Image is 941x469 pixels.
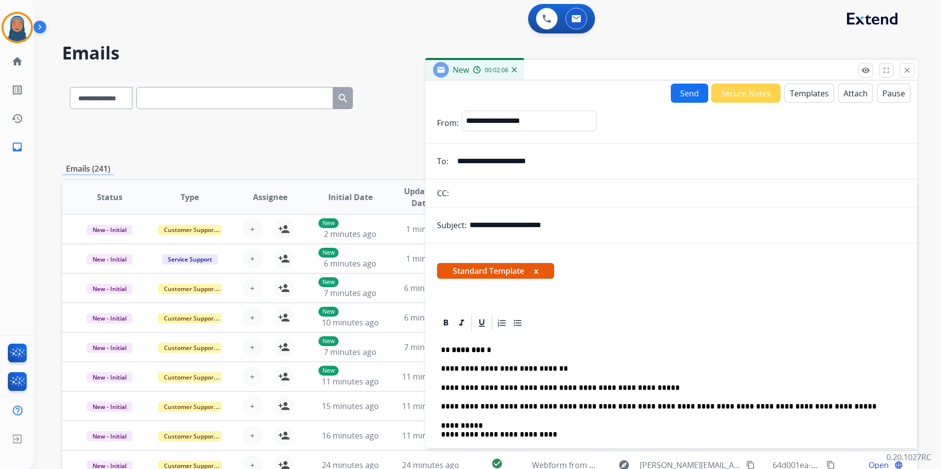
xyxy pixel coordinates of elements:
[11,113,23,124] mat-icon: history
[318,248,339,258] p: New
[404,283,457,293] span: 6 minutes ago
[318,277,339,287] p: New
[87,431,132,441] span: New - Initial
[437,117,459,129] p: From:
[322,317,379,328] span: 10 minutes ago
[11,84,23,96] mat-icon: list_alt
[250,253,254,264] span: +
[437,263,554,279] span: Standard Template
[437,187,449,199] p: CC:
[87,343,132,353] span: New - Initial
[181,191,199,203] span: Type
[87,402,132,412] span: New - Initial
[243,219,262,239] button: +
[324,347,376,357] span: 7 minutes ago
[158,313,222,323] span: Customer Support
[711,84,781,103] button: Secure Notes
[243,367,262,386] button: +
[250,282,254,294] span: +
[250,223,254,235] span: +
[318,307,339,317] p: New
[318,336,339,346] p: New
[406,224,455,234] span: 1 minute ago
[454,316,469,330] div: Italic
[886,451,931,463] p: 0.20.1027RC
[861,66,870,75] mat-icon: remove_red_eye
[402,371,459,382] span: 11 minutes ago
[404,342,457,352] span: 7 minutes ago
[474,316,489,330] div: Underline
[250,371,254,382] span: +
[495,316,509,330] div: Ordered List
[243,308,262,327] button: +
[250,312,254,323] span: +
[158,225,222,235] span: Customer Support
[671,84,708,103] button: Send
[87,225,132,235] span: New - Initial
[404,312,457,323] span: 6 minutes ago
[243,396,262,416] button: +
[439,316,453,330] div: Bold
[62,163,114,175] p: Emails (241)
[158,343,222,353] span: Customer Support
[402,401,459,411] span: 11 minutes ago
[158,431,222,441] span: Customer Support
[318,366,339,376] p: New
[62,43,917,63] h2: Emails
[877,84,910,103] button: Pause
[510,316,525,330] div: Bullet List
[903,66,911,75] mat-icon: close
[278,253,290,264] mat-icon: person_add
[324,229,376,239] span: 2 minutes ago
[250,341,254,353] span: +
[784,84,834,103] button: Templates
[278,371,290,382] mat-icon: person_add
[402,430,459,441] span: 11 minutes ago
[437,219,467,231] p: Subject:
[158,402,222,412] span: Customer Support
[322,376,379,387] span: 11 minutes ago
[253,191,287,203] span: Assignee
[158,372,222,382] span: Customer Support
[399,185,443,209] span: Updated Date
[278,341,290,353] mat-icon: person_add
[162,254,218,264] span: Service Support
[485,66,508,74] span: 00:02:06
[11,141,23,153] mat-icon: inbox
[3,14,31,41] img: avatar
[278,400,290,412] mat-icon: person_add
[158,284,222,294] span: Customer Support
[87,372,132,382] span: New - Initial
[882,66,891,75] mat-icon: fullscreen
[250,400,254,412] span: +
[324,288,376,298] span: 7 minutes ago
[328,191,373,203] span: Initial Date
[406,253,455,264] span: 1 minute ago
[243,426,262,445] button: +
[322,401,379,411] span: 15 minutes ago
[87,254,132,264] span: New - Initial
[278,430,290,441] mat-icon: person_add
[11,56,23,67] mat-icon: home
[337,92,349,104] mat-icon: search
[278,223,290,235] mat-icon: person_add
[243,337,262,357] button: +
[453,64,469,75] span: New
[838,84,873,103] button: Attach
[534,265,538,277] button: x
[97,191,123,203] span: Status
[87,313,132,323] span: New - Initial
[318,218,339,228] p: New
[437,155,448,167] p: To:
[322,430,379,441] span: 16 minutes ago
[243,278,262,298] button: +
[87,284,132,294] span: New - Initial
[250,430,254,441] span: +
[278,282,290,294] mat-icon: person_add
[278,312,290,323] mat-icon: person_add
[324,258,376,269] span: 6 minutes ago
[243,249,262,268] button: +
